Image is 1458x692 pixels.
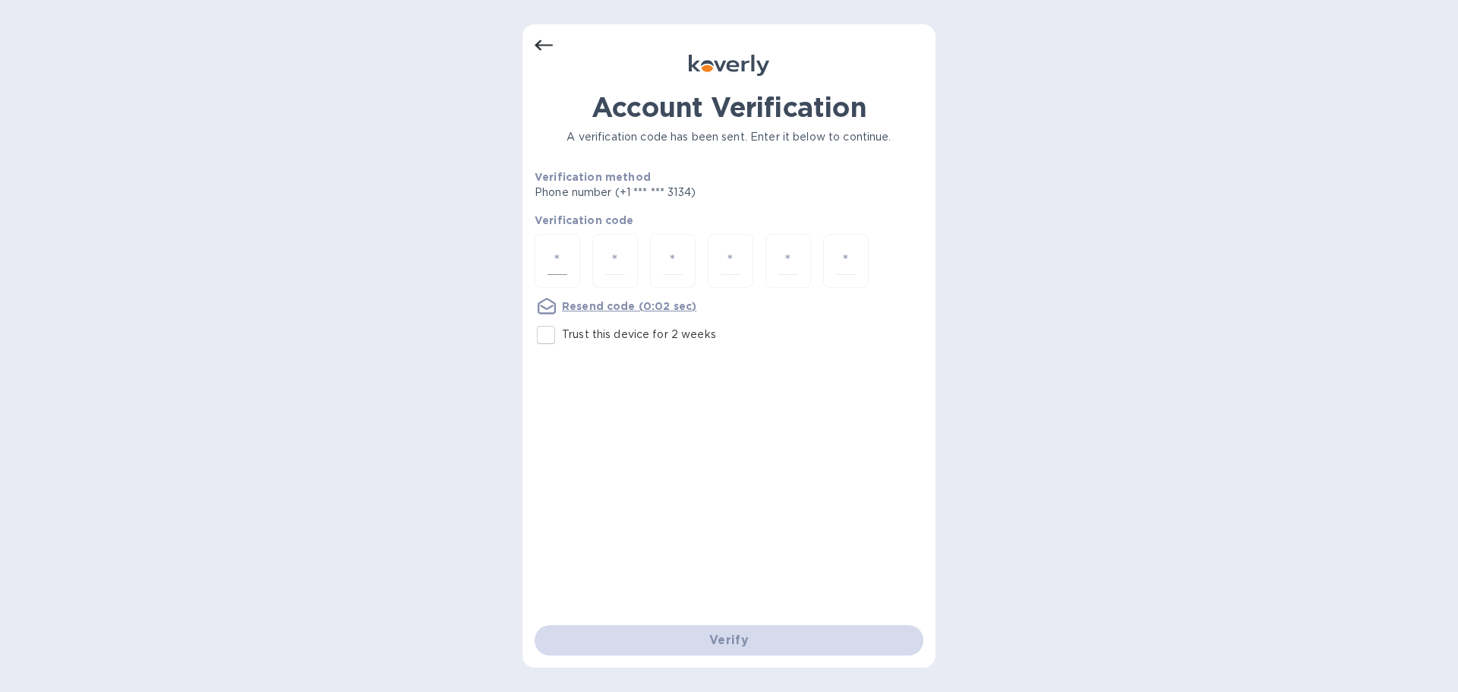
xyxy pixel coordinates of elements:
[562,327,716,343] p: Trust this device for 2 weeks
[535,213,923,228] p: Verification code
[535,129,923,145] p: A verification code has been sent. Enter it below to continue.
[535,185,812,201] p: Phone number (+1 *** *** 3134)
[535,171,651,183] b: Verification method
[535,91,923,123] h1: Account Verification
[562,300,696,312] u: Resend code (0:02 sec)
